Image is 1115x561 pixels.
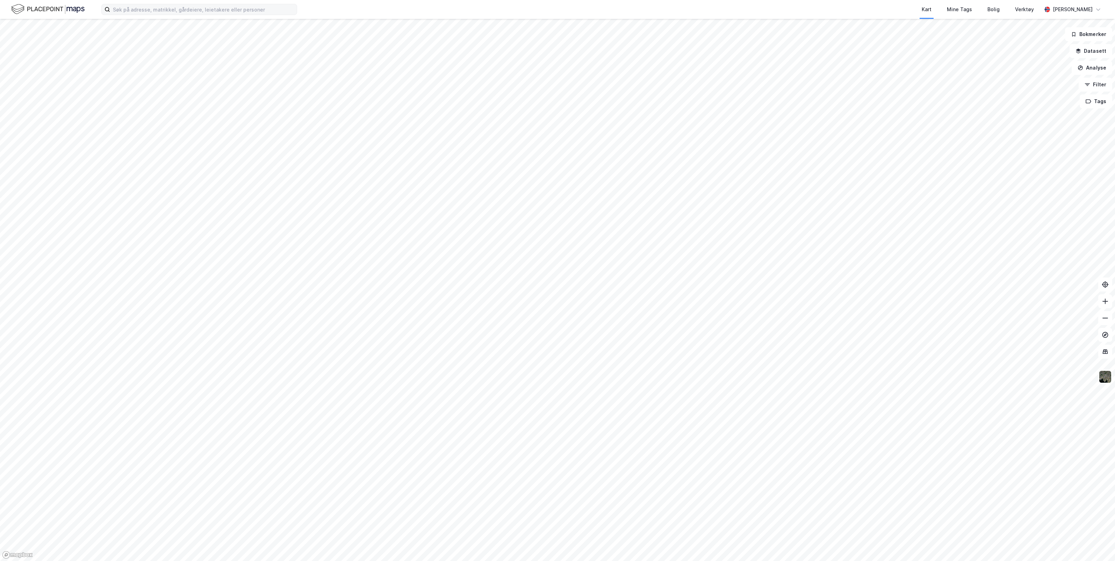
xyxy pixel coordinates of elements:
[1053,5,1093,14] div: [PERSON_NAME]
[110,4,297,15] input: Søk på adresse, matrikkel, gårdeiere, leietakere eller personer
[922,5,931,14] div: Kart
[947,5,972,14] div: Mine Tags
[1080,527,1115,561] iframe: Chat Widget
[1015,5,1034,14] div: Verktøy
[11,3,85,15] img: logo.f888ab2527a4732fd821a326f86c7f29.svg
[987,5,1000,14] div: Bolig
